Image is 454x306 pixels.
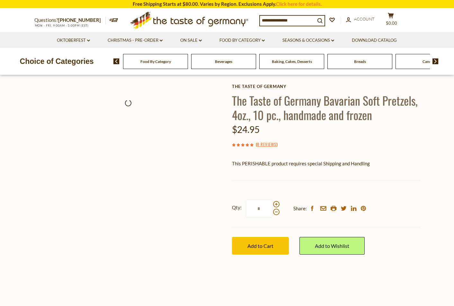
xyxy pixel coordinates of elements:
h1: The Taste of Germany Bavarian Soft Pretzels, 4oz., 10 pc., handmade and frozen [232,93,420,122]
a: [PHONE_NUMBER] [58,17,101,23]
a: Click here for details. [276,1,322,7]
p: Questions? [34,16,106,24]
span: Add to Cart [247,243,273,249]
img: next arrow [432,58,439,64]
button: $0.00 [381,13,401,29]
span: Account [354,16,375,22]
a: Beverages [215,59,232,64]
strong: Qty: [232,204,242,212]
a: Add to Wishlist [299,237,365,255]
a: Candy [423,59,433,64]
a: Download Catalog [352,37,397,44]
a: Food By Category [219,37,265,44]
a: Seasons & Occasions [282,37,334,44]
span: $24.95 [232,124,260,135]
img: previous arrow [113,58,120,64]
span: Share: [293,205,307,213]
a: Baking, Cakes, Desserts [272,59,312,64]
button: Add to Cart [232,237,289,255]
li: We will ship this product in heat-protective packaging and ice. [238,172,420,180]
a: Christmas - PRE-ORDER [108,37,163,44]
a: Breads [354,59,366,64]
a: On Sale [180,37,202,44]
a: Account [346,16,375,23]
a: Food By Category [140,59,171,64]
span: MON - FRI, 9:00AM - 5:00PM (EST) [34,24,89,27]
a: The Taste of Germany [232,84,420,89]
span: $0.00 [386,21,397,26]
a: Oktoberfest [57,37,90,44]
span: ( ) [256,141,278,147]
input: Qty: [246,200,272,217]
p: This PERISHABLE product requires special Shipping and Handling [232,160,420,168]
a: 8 Reviews [257,141,276,148]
